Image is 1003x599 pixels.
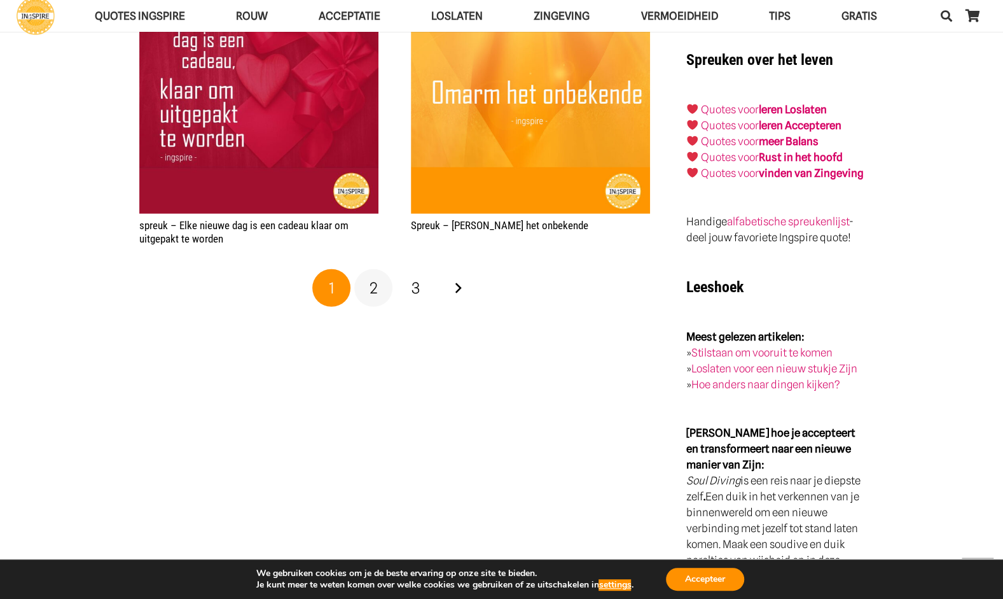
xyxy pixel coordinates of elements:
p: Handige - deel jouw favoriete Ingspire quote! [686,214,864,246]
a: leren Accepteren [759,119,841,132]
strong: Meest gelezen artikelen: [686,330,805,343]
a: Loslaten voor een nieuw stukje Zijn [691,362,857,375]
span: 1 [328,279,334,297]
strong: vinden van Zingeving [759,167,864,180]
a: leren Loslaten [759,103,827,116]
span: 2 [370,279,378,297]
img: ❤ [687,167,698,178]
a: spreuk – Elke nieuwe dag is een cadeau klaar om uitgepakt te worden [139,219,349,244]
a: Pagina 3 [397,269,435,307]
img: ❤ [687,104,698,115]
a: Quotes voorvinden van Zingeving [701,167,864,180]
p: Je kunt meer te weten komen over welke cookies we gebruiken of ze uitschakelen in . [256,579,633,591]
strong: Rust in het hoofd [759,151,843,164]
span: ROUW [236,10,268,22]
a: Quotes voor [701,103,759,116]
a: Quotes voorRust in het hoofd [701,151,843,164]
a: Stilstaan om vooruit te komen [691,346,833,359]
a: Quotes voor [701,119,759,132]
a: Hoe anders naar dingen kijken? [691,378,840,391]
a: Pagina 2 [354,269,392,307]
span: VERMOEIDHEID [640,10,717,22]
strong: [PERSON_NAME] hoe je accepteert en transformeert naar een nieuwe manier van Zijn: [686,426,855,471]
span: 3 [412,279,420,297]
span: Pagina 1 [312,269,350,307]
p: » » » [686,329,864,393]
strong: . [703,490,705,503]
a: Terug naar top [962,558,993,589]
img: ❤ [687,152,698,162]
img: ❤ [687,120,698,130]
a: Spreuk – [PERSON_NAME] het onbekende [411,219,588,232]
span: QUOTES INGSPIRE [95,10,185,22]
span: TIPS [768,10,790,22]
a: Quotes voormeer Balans [701,135,819,148]
button: settings [598,579,631,591]
em: Soul Diving [686,474,740,487]
strong: Leeshoek [686,278,744,296]
p: We gebruiken cookies om je de beste ervaring op onze site te bieden. [256,568,633,579]
span: GRATIS [841,10,876,22]
img: ❤ [687,136,698,146]
span: Zingeving [534,10,590,22]
button: Accepteer [666,568,744,591]
span: Acceptatie [319,10,380,22]
a: alfabetische spreukenlijst [727,215,849,228]
strong: Spreuken over het leven [686,51,833,69]
strong: meer Balans [759,135,819,148]
span: Loslaten [431,10,483,22]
